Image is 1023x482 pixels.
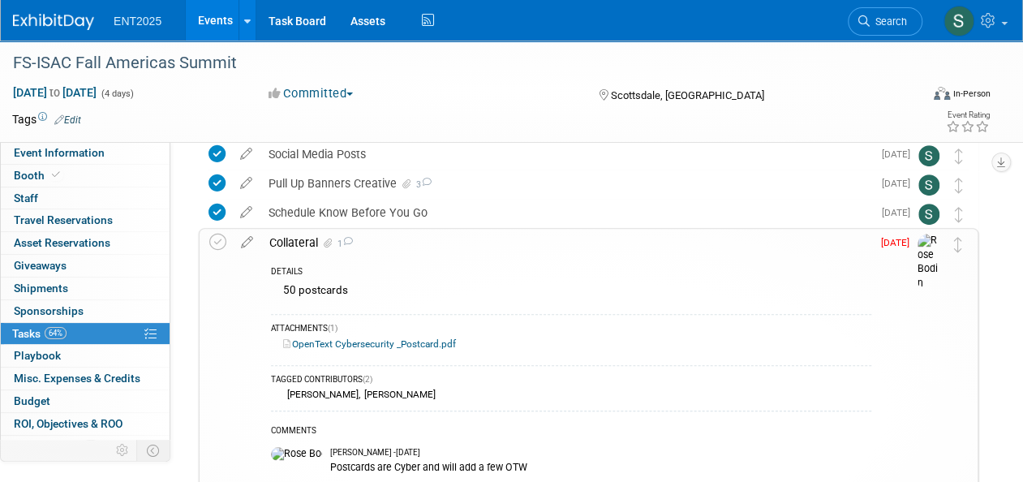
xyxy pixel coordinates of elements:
[271,424,871,441] div: COMMENTS
[271,388,871,402] div: ,
[1,300,170,322] a: Sponsorships
[952,88,991,100] div: In-Person
[328,324,337,333] span: (1)
[283,389,359,400] div: [PERSON_NAME]
[83,440,99,452] span: 14
[233,235,261,250] a: edit
[45,327,67,339] span: 64%
[271,280,871,305] div: 50 postcards
[114,15,161,28] span: ENT2025
[100,88,134,99] span: (4 days)
[14,417,123,430] span: ROI, Objectives & ROO
[14,282,68,295] span: Shipments
[14,440,99,453] span: Attachments
[1,345,170,367] a: Playbook
[47,86,62,99] span: to
[882,207,918,218] span: [DATE]
[283,338,456,350] a: OpenText Cybersecurity _Postcard.pdf
[14,394,50,407] span: Budget
[7,49,907,78] div: FS-ISAC Fall Americas Summit
[271,447,322,462] img: Rose Bodin
[232,147,260,161] a: edit
[881,237,918,248] span: [DATE]
[954,237,962,252] i: Move task
[1,368,170,389] a: Misc. Expenses & Credits
[14,304,84,317] span: Sponsorships
[335,239,353,249] span: 1
[14,236,110,249] span: Asset Reservations
[261,229,871,256] div: Collateral
[955,207,963,222] i: Move task
[918,204,939,225] img: Stephanie Silva
[263,85,359,102] button: Committed
[14,169,63,182] span: Booth
[14,213,113,226] span: Travel Reservations
[1,187,170,209] a: Staff
[12,327,67,340] span: Tasks
[363,375,372,384] span: (2)
[414,179,432,190] span: 3
[1,323,170,345] a: Tasks64%
[882,148,918,160] span: [DATE]
[848,7,922,36] a: Search
[12,111,81,127] td: Tags
[955,178,963,193] i: Move task
[611,89,764,101] span: Scottsdale, [GEOGRAPHIC_DATA]
[232,176,260,191] a: edit
[54,114,81,126] a: Edit
[1,142,170,164] a: Event Information
[1,436,170,458] a: Attachments14
[330,447,420,458] span: [PERSON_NAME] - [DATE]
[109,440,137,461] td: Personalize Event Tab Strip
[1,390,170,412] a: Budget
[1,165,170,187] a: Booth
[1,413,170,435] a: ROI, Objectives & ROO
[918,145,939,166] img: Stephanie Silva
[1,255,170,277] a: Giveaways
[232,205,260,220] a: edit
[946,111,990,119] div: Event Rating
[848,84,991,109] div: Event Format
[52,170,60,179] i: Booth reservation complete
[14,259,67,272] span: Giveaways
[1,232,170,254] a: Asset Reservations
[271,374,871,388] div: TAGGED CONTRIBUTORS
[14,372,140,385] span: Misc. Expenses & Credits
[934,87,950,100] img: Format-Inperson.png
[14,349,61,362] span: Playbook
[955,148,963,164] i: Move task
[870,15,907,28] span: Search
[137,440,170,461] td: Toggle Event Tabs
[14,192,38,204] span: Staff
[260,199,872,226] div: Schedule Know Before You Go
[360,389,436,400] div: [PERSON_NAME]
[918,234,942,291] img: Rose Bodin
[13,14,94,30] img: ExhibitDay
[918,174,939,196] img: Stephanie Silva
[943,6,974,37] img: Stephanie Silva
[1,209,170,231] a: Travel Reservations
[12,85,97,100] span: [DATE] [DATE]
[330,458,871,474] div: Postcards are Cyber and will add a few OTW
[271,323,871,337] div: ATTACHMENTS
[260,140,872,168] div: Social Media Posts
[882,178,918,189] span: [DATE]
[1,278,170,299] a: Shipments
[14,146,105,159] span: Event Information
[271,266,871,280] div: DETAILS
[260,170,872,197] div: Pull Up Banners Creative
